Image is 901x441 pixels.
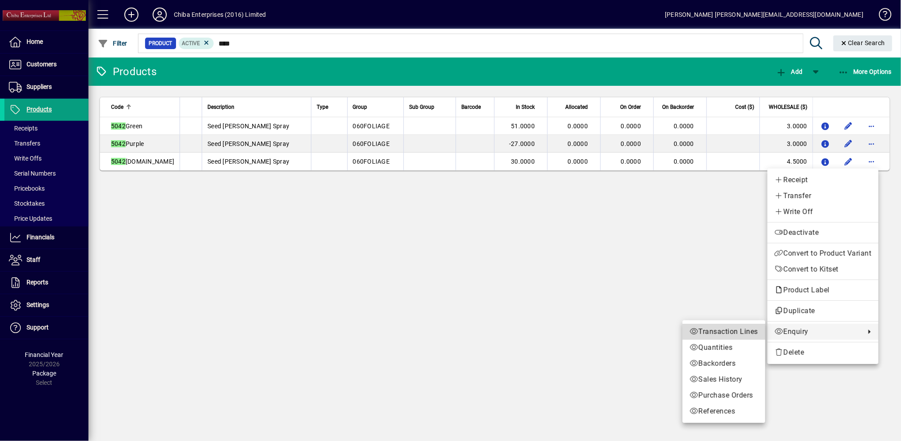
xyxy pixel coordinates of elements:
[767,225,878,241] button: Deactivate product
[774,248,871,259] span: Convert to Product Variant
[774,306,871,316] span: Duplicate
[774,326,861,337] span: Enquiry
[690,358,758,369] span: Backorders
[774,175,871,185] span: Receipt
[690,390,758,401] span: Purchase Orders
[690,374,758,385] span: Sales History
[774,264,871,275] span: Convert to Kitset
[774,191,871,201] span: Transfer
[774,347,871,358] span: Delete
[690,406,758,417] span: References
[690,326,758,337] span: Transaction Lines
[774,286,834,294] span: Product Label
[774,227,871,238] span: Deactivate
[774,207,871,217] span: Write Off
[690,342,758,353] span: Quantities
